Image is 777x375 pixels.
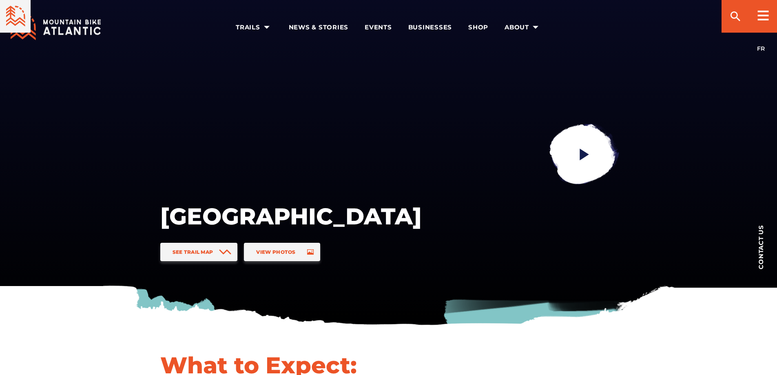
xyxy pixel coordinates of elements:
[744,212,777,282] a: Contact us
[289,23,349,31] span: News & Stories
[577,147,591,162] ion-icon: play
[468,23,488,31] span: Shop
[236,23,272,31] span: Trails
[261,22,272,33] ion-icon: arrow dropdown
[729,10,742,23] ion-icon: search
[160,202,421,231] h1: [GEOGRAPHIC_DATA]
[160,243,238,261] a: See Trail Map
[757,45,765,52] a: FR
[530,22,541,33] ion-icon: arrow dropdown
[173,249,213,255] span: See Trail Map
[244,243,320,261] a: View Photos
[408,23,452,31] span: Businesses
[505,23,541,31] span: About
[758,225,764,269] span: Contact us
[256,249,295,255] span: View Photos
[365,23,392,31] span: Events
